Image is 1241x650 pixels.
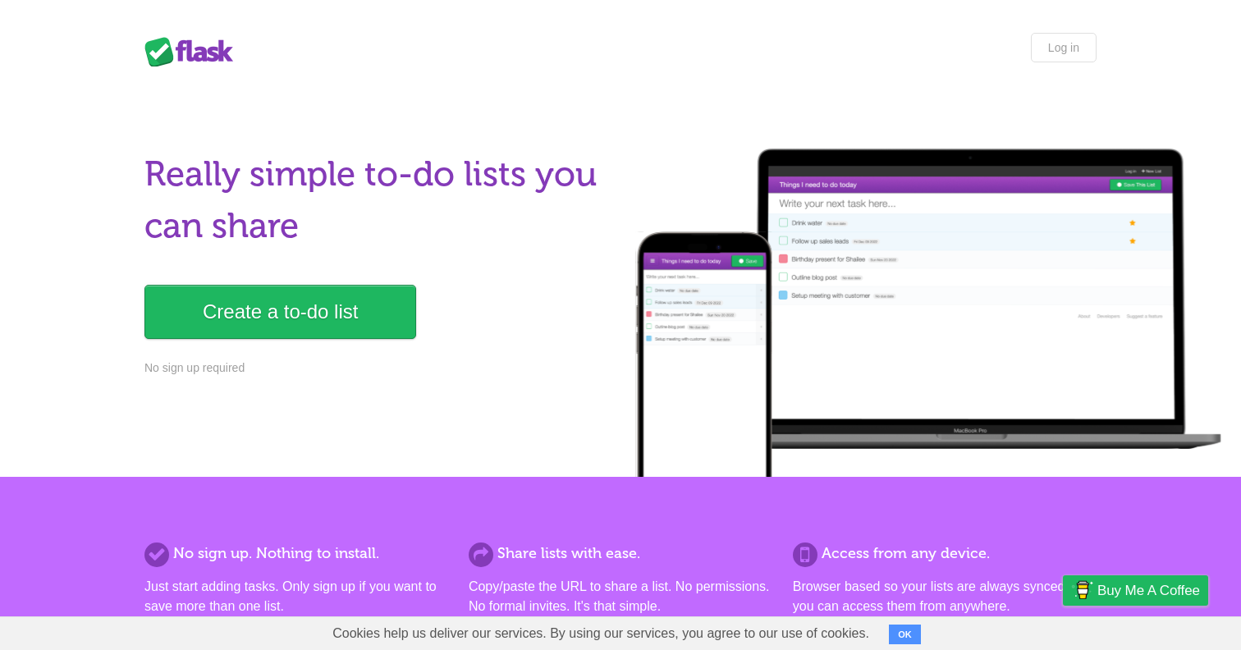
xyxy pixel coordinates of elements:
span: Cookies help us deliver our services. By using our services, you agree to our use of cookies. [316,617,886,650]
p: Copy/paste the URL to share a list. No permissions. No formal invites. It's that simple. [469,577,772,616]
h1: Really simple to-do lists you can share [144,149,611,252]
div: Flask Lists [144,37,243,66]
h2: Access from any device. [793,542,1097,565]
h2: Share lists with ease. [469,542,772,565]
p: No sign up required [144,359,611,377]
a: Log in [1031,33,1097,62]
a: Buy me a coffee [1063,575,1208,606]
a: Create a to-do list [144,285,416,339]
p: Just start adding tasks. Only sign up if you want to save more than one list. [144,577,448,616]
p: Browser based so your lists are always synced and you can access them from anywhere. [793,577,1097,616]
h2: No sign up. Nothing to install. [144,542,448,565]
span: Buy me a coffee [1097,576,1200,605]
img: Buy me a coffee [1071,576,1093,604]
button: OK [889,625,921,644]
